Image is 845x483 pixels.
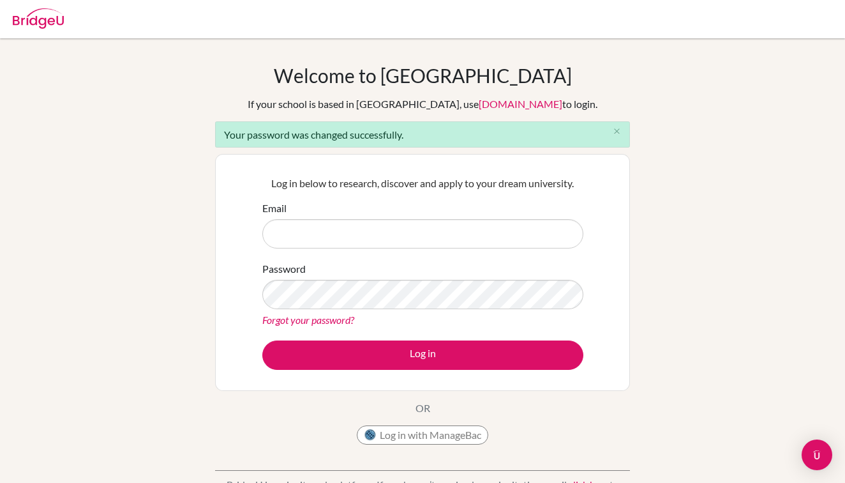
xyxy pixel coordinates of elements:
[604,122,629,141] button: Close
[262,341,583,370] button: Log in
[415,401,430,416] p: OR
[13,8,64,29] img: Bridge-U
[357,425,488,445] button: Log in with ManageBac
[802,440,832,470] div: Open Intercom Messenger
[262,201,287,216] label: Email
[274,64,572,87] h1: Welcome to [GEOGRAPHIC_DATA]
[612,126,622,136] i: close
[479,98,562,110] a: [DOMAIN_NAME]
[262,261,306,277] label: Password
[215,121,630,148] div: Your password was changed successfully.
[262,176,583,191] p: Log in below to research, discover and apply to your dream university.
[262,314,354,326] a: Forgot your password?
[248,96,597,112] div: If your school is based in [GEOGRAPHIC_DATA], use to login.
